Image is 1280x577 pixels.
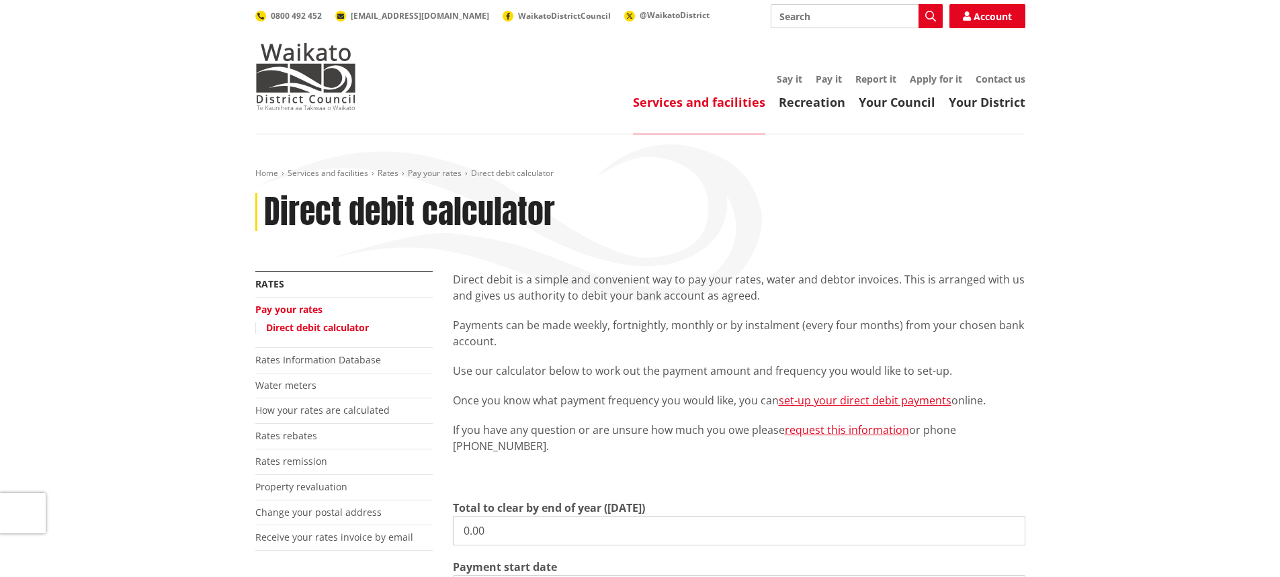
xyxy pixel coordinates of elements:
[255,379,316,392] a: Water meters
[453,422,1025,454] p: If you have any question or are unsure how much you owe please or phone [PHONE_NUMBER].
[255,303,323,316] a: Pay your rates
[777,73,802,85] a: Say it
[503,10,611,21] a: WaikatoDistrictCouncil
[255,506,382,519] a: Change your postal address
[624,9,710,21] a: @WaikatoDistrict
[408,167,462,179] a: Pay your rates
[351,10,489,21] span: [EMAIL_ADDRESS][DOMAIN_NAME]
[633,94,765,110] a: Services and facilities
[640,9,710,21] span: @WaikatoDistrict
[264,193,555,232] h1: Direct debit calculator
[255,455,327,468] a: Rates remission
[771,4,943,28] input: Search input
[779,94,845,110] a: Recreation
[255,43,356,110] img: Waikato District Council - Te Kaunihera aa Takiwaa o Waikato
[949,4,1025,28] a: Account
[255,404,390,416] a: How your rates are calculated
[378,167,398,179] a: Rates
[785,423,909,437] a: request this information
[779,393,951,408] a: set-up your direct debit payments
[453,363,1025,379] p: Use our calculator below to work out the payment amount and frequency you would like to set-up.
[335,10,489,21] a: [EMAIL_ADDRESS][DOMAIN_NAME]
[976,73,1025,85] a: Contact us
[453,500,645,516] label: Total to clear by end of year ([DATE])
[949,94,1025,110] a: Your District
[453,317,1025,349] p: Payments can be made weekly, fortnightly, monthly or by instalment (every four months) from your ...
[255,429,317,442] a: Rates rebates
[255,277,284,290] a: Rates
[255,10,322,21] a: 0800 492 452
[255,167,278,179] a: Home
[288,167,368,179] a: Services and facilities
[255,531,413,543] a: Receive your rates invoice by email
[453,271,1025,304] p: Direct debit is a simple and convenient way to pay your rates, water and debtor invoices. This is...
[255,168,1025,179] nav: breadcrumb
[453,559,557,575] label: Payment start date
[816,73,842,85] a: Pay it
[910,73,962,85] a: Apply for it
[859,94,935,110] a: Your Council
[471,167,554,179] span: Direct debit calculator
[518,10,611,21] span: WaikatoDistrictCouncil
[855,73,896,85] a: Report it
[266,321,369,334] a: Direct debit calculator
[255,480,347,493] a: Property revaluation
[453,392,1025,408] p: Once you know what payment frequency you would like, you can online.
[255,353,381,366] a: Rates Information Database
[271,10,322,21] span: 0800 492 452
